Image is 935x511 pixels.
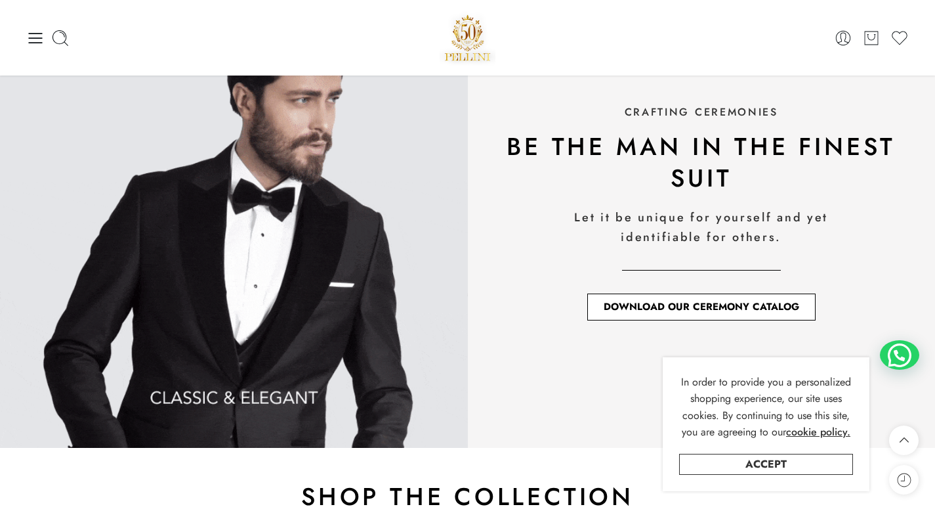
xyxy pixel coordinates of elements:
a: Pellini - [440,10,496,66]
span: CRAFTING CEREMONIES [625,104,778,120]
span: Let it be unique for yourself and yet identifiable for others. [574,209,828,246]
h2: be the man in the finest suit [474,131,929,194]
a: Accept [679,454,853,475]
a: cookie policy. [786,424,850,441]
a: Wishlist [890,29,909,47]
a: Login / Register [834,29,852,47]
a: Cart [862,29,881,47]
span: In order to provide you a personalized shopping experience, our site uses cookies. By continuing ... [681,374,851,440]
a: Download Our Ceremony Catalog [587,294,816,321]
img: Pellini [440,10,496,66]
span: Download Our Ceremony Catalog [604,302,799,312]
